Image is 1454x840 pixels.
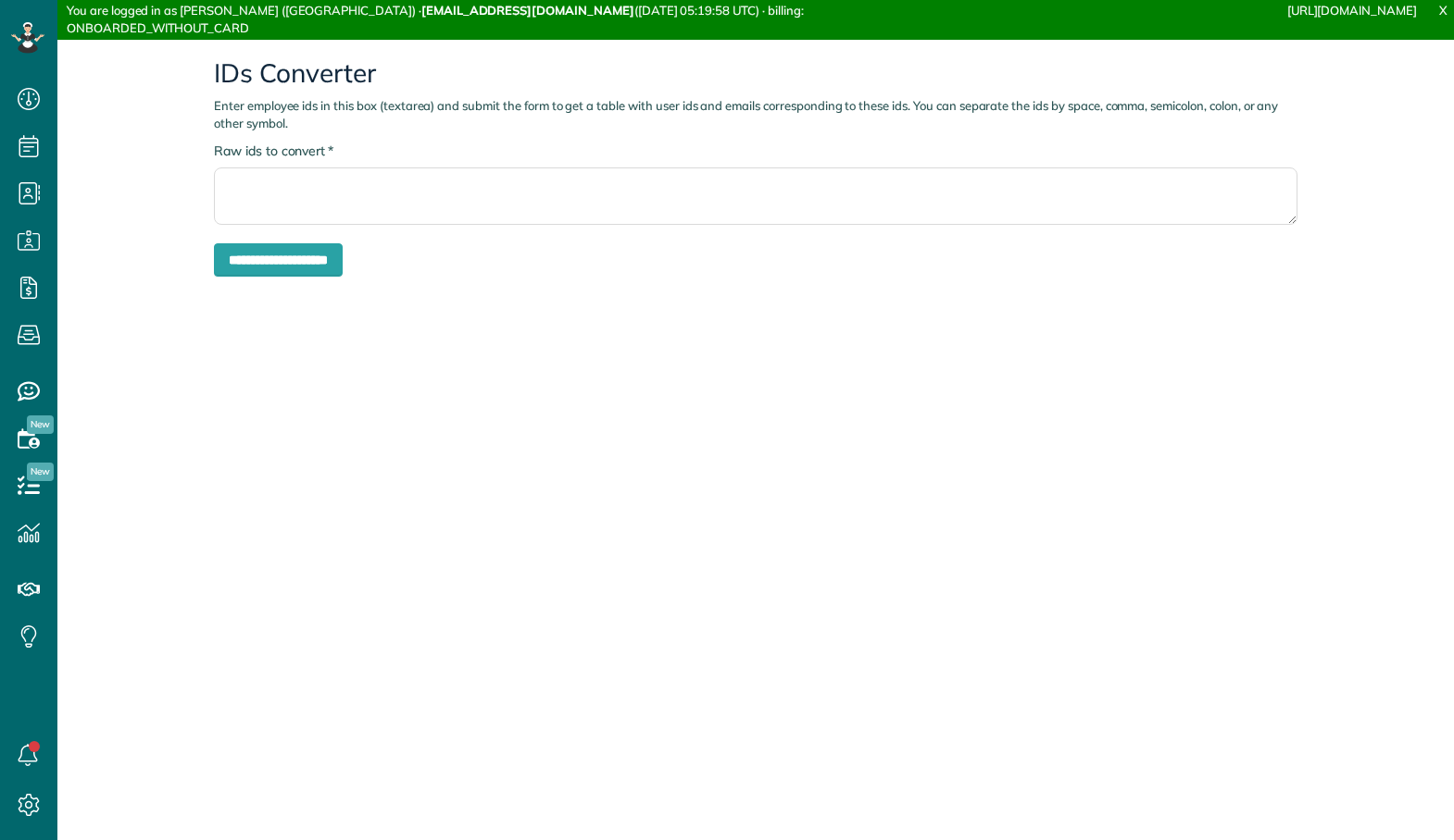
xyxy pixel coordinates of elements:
[214,142,333,160] label: Raw ids to convert
[214,59,1297,88] h2: IDs Converter
[27,463,54,481] span: New
[1287,3,1417,18] a: [URL][DOMAIN_NAME]
[214,97,1297,132] p: Enter employee ids in this box (textarea) and submit the form to get a table with user ids and em...
[27,415,54,434] span: New
[421,3,634,18] strong: [EMAIL_ADDRESS][DOMAIN_NAME]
